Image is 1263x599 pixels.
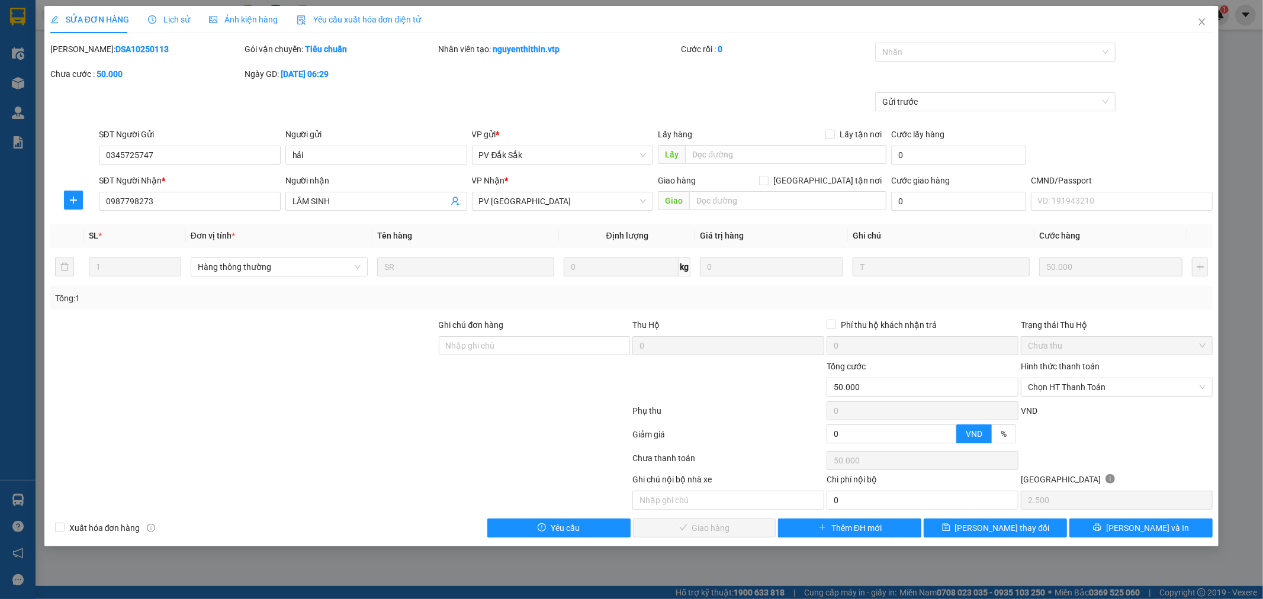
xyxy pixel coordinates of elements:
div: Chưa thanh toán [632,452,826,472]
button: exclamation-circleYêu cầu [487,519,631,537]
b: [DATE] 06:29 [281,69,329,79]
button: plus [1192,257,1208,276]
b: 0 [718,44,722,54]
span: VP Nhận [472,176,505,185]
span: Yêu cầu [551,521,580,534]
input: VD: Bàn, Ghế [377,257,554,276]
span: plus [818,523,827,533]
span: PV Đắk Sắk [479,146,647,164]
span: Phí thu hộ khách nhận trả [836,318,941,331]
span: plus [65,195,82,205]
span: SL [89,231,98,240]
div: Ngày GD: [245,67,436,80]
label: Hình thức thanh toán [1021,362,1100,371]
button: plusThêm ĐH mới [778,519,921,537]
span: Cước hàng [1039,231,1080,240]
b: 50.000 [97,69,123,79]
span: Lấy tận nơi [835,128,886,141]
span: Đơn vị tính [191,231,235,240]
span: Giao hàng [658,176,696,185]
button: checkGiao hàng [633,519,776,537]
span: Gửi trước [882,93,1108,111]
span: save [942,523,950,533]
div: SĐT Người Gửi [99,128,281,141]
span: printer [1093,523,1101,533]
input: Cước giao hàng [891,192,1026,211]
input: Ghi chú đơn hàng [439,336,631,355]
span: [PERSON_NAME] và In [1106,521,1189,534]
span: Tổng cước [827,362,866,371]
span: info-circle [147,524,155,532]
label: Ghi chú đơn hàng [439,320,504,330]
div: Tổng: 1 [55,292,487,305]
span: Thêm ĐH mới [831,521,882,534]
span: Lấy hàng [658,130,692,139]
div: Trạng thái Thu Hộ [1021,318,1213,331]
div: Cước rồi : [681,43,873,56]
div: Người nhận [285,174,467,187]
span: info-circle [1105,474,1115,484]
span: Lấy [658,145,685,164]
label: Cước lấy hàng [891,130,944,139]
input: Nhập ghi chú [632,491,824,510]
span: VND [1021,406,1037,416]
span: Giá trị hàng [700,231,744,240]
button: plus [64,191,83,210]
span: clock-circle [148,15,156,24]
span: [GEOGRAPHIC_DATA] tận nơi [769,174,886,187]
span: exclamation-circle [538,523,546,533]
span: close [1197,17,1207,27]
div: Chưa cước : [50,67,242,80]
span: Giao [658,191,689,210]
span: Hàng thông thường [198,258,361,276]
span: Chọn HT Thanh Toán [1028,378,1206,396]
input: 0 [1039,257,1182,276]
div: Người gửi [285,128,467,141]
b: DSA10250113 [115,44,169,54]
div: SĐT Người Nhận [99,174,281,187]
button: delete [55,257,74,276]
span: Yêu cầu xuất hóa đơn điện tử [297,15,422,24]
div: Giảm giá [632,428,826,449]
span: edit [50,15,59,24]
input: Cước lấy hàng [891,146,1026,165]
button: Close [1185,6,1219,39]
div: Ghi chú nội bộ nhà xe [632,473,824,491]
img: icon [297,15,306,25]
div: [PERSON_NAME]: [50,43,242,56]
span: Tên hàng [377,231,412,240]
b: nguyenthithin.vtp [493,44,560,54]
span: Xuất hóa đơn hàng [65,521,145,534]
input: Ghi Chú [853,257,1030,276]
label: Cước giao hàng [891,176,950,185]
span: Chưa thu [1028,337,1206,355]
div: Chi phí nội bộ [827,473,1018,491]
th: Ghi chú [848,224,1034,247]
div: Gói vận chuyển: [245,43,436,56]
span: PV Tân Bình [479,192,647,210]
div: VP gửi [472,128,654,141]
span: [PERSON_NAME] thay đổi [955,521,1050,534]
span: picture [209,15,217,24]
input: 0 [700,257,843,276]
span: user-add [451,197,460,206]
span: kg [679,257,690,276]
div: Nhân viên tạo: [439,43,679,56]
span: Định lượng [606,231,648,240]
button: save[PERSON_NAME] thay đổi [924,519,1067,537]
input: Dọc đường [689,191,886,210]
span: Thu Hộ [632,320,660,330]
b: Tiêu chuẩn [305,44,347,54]
span: Ảnh kiện hàng [209,15,278,24]
span: SỬA ĐƠN HÀNG [50,15,129,24]
button: printer[PERSON_NAME] và In [1069,519,1213,537]
span: VND [966,429,982,439]
div: CMND/Passport [1031,174,1213,187]
input: Dọc đường [685,145,886,164]
div: Phụ thu [632,404,826,425]
span: Lịch sử [148,15,190,24]
span: % [1001,429,1007,439]
div: [GEOGRAPHIC_DATA] [1021,473,1213,491]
